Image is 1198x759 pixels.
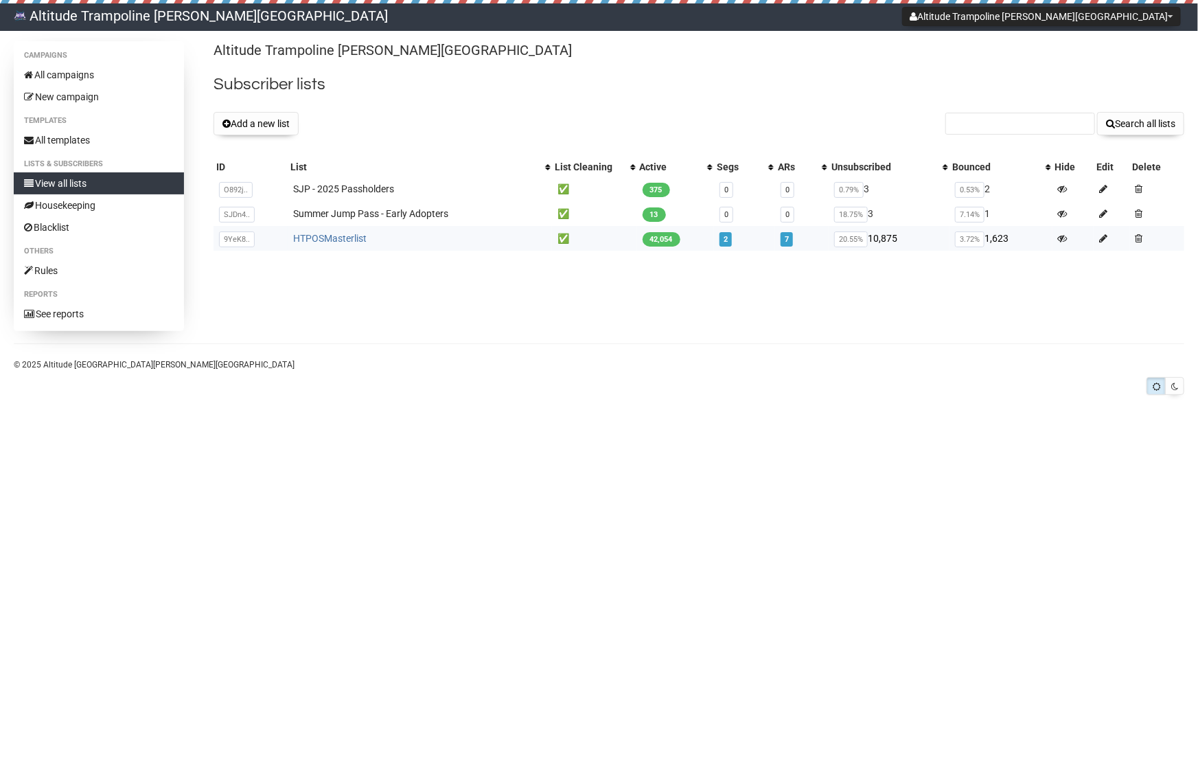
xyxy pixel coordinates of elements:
[14,172,184,194] a: View all lists
[14,47,184,64] li: Campaigns
[829,226,949,251] td: 10,875
[829,177,949,201] td: 3
[834,182,864,198] span: 0.79%
[293,233,367,244] a: HTPOSMasterlist
[14,357,1184,372] p: © 2025 Altitude [GEOGRAPHIC_DATA][PERSON_NAME][GEOGRAPHIC_DATA]
[290,160,538,174] div: List
[724,235,728,244] a: 2
[724,185,728,194] a: 0
[288,157,551,177] th: List: No sort applied, activate to apply an ascending sort
[552,226,637,251] td: ✅
[14,243,184,260] li: Others
[640,160,701,174] div: Active
[637,157,715,177] th: Active: No sort applied, activate to apply an ascending sort
[1133,160,1182,174] div: Delete
[14,286,184,303] li: Reports
[724,210,728,219] a: 0
[829,157,949,177] th: Unsubscribed: No sort applied, activate to apply an ascending sort
[829,201,949,226] td: 3
[14,303,184,325] a: See reports
[1097,112,1184,135] button: Search all lists
[14,156,184,172] li: Lists & subscribers
[834,231,868,247] span: 20.55%
[834,207,868,223] span: 18.75%
[293,183,394,194] a: SJP - 2025 Passholders
[1055,160,1091,174] div: Hide
[955,231,984,247] span: 3.72%
[1052,157,1094,177] th: Hide: No sort applied, sorting is disabled
[785,210,790,219] a: 0
[1094,157,1129,177] th: Edit: No sort applied, sorting is disabled
[219,207,255,223] span: SJDn4..
[714,157,775,177] th: Segs: No sort applied, activate to apply an ascending sort
[785,185,790,194] a: 0
[14,86,184,108] a: New campaign
[717,160,761,174] div: Segs
[216,160,285,174] div: ID
[643,183,670,197] span: 375
[643,232,680,247] span: 42,054
[14,260,184,282] a: Rules
[14,64,184,86] a: All campaigns
[214,112,299,135] button: Add a new list
[214,41,1184,60] p: Altitude Trampoline [PERSON_NAME][GEOGRAPHIC_DATA]
[14,129,184,151] a: All templates
[902,7,1181,26] button: Altitude Trampoline [PERSON_NAME][GEOGRAPHIC_DATA]
[14,194,184,216] a: Housekeeping
[214,72,1184,97] h2: Subscriber lists
[952,160,1038,174] div: Bounced
[214,157,288,177] th: ID: No sort applied, sorting is disabled
[1130,157,1184,177] th: Delete: No sort applied, sorting is disabled
[785,235,789,244] a: 7
[552,157,637,177] th: List Cleaning: No sort applied, activate to apply an ascending sort
[552,177,637,201] td: ✅
[949,201,1052,226] td: 1
[831,160,936,174] div: Unsubscribed
[955,207,984,223] span: 7.14%
[643,207,666,222] span: 13
[552,201,637,226] td: ✅
[949,226,1052,251] td: 1,623
[775,157,829,177] th: ARs: No sort applied, activate to apply an ascending sort
[955,182,984,198] span: 0.53%
[949,177,1052,201] td: 2
[219,182,253,198] span: O892j..
[14,216,184,238] a: Blacklist
[1096,160,1127,174] div: Edit
[14,113,184,129] li: Templates
[14,10,26,22] img: 67.png
[293,208,448,219] a: Summer Jump Pass - Early Adopters
[555,160,623,174] div: List Cleaning
[219,231,255,247] span: 9YeK8..
[778,160,815,174] div: ARs
[949,157,1052,177] th: Bounced: No sort applied, activate to apply an ascending sort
